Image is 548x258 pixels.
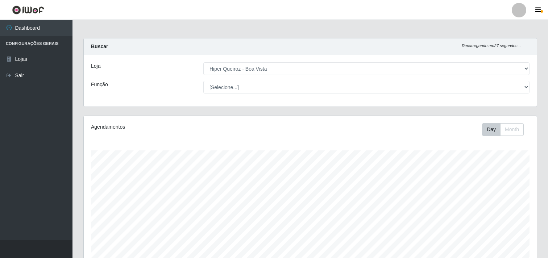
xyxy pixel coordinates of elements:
strong: Buscar [91,43,108,49]
i: Recarregando em 27 segundos... [462,43,521,48]
div: First group [482,123,524,136]
label: Função [91,81,108,88]
div: Agendamentos [91,123,267,131]
label: Loja [91,62,100,70]
button: Month [500,123,524,136]
button: Day [482,123,501,136]
img: CoreUI Logo [12,5,44,14]
div: Toolbar with button groups [482,123,530,136]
